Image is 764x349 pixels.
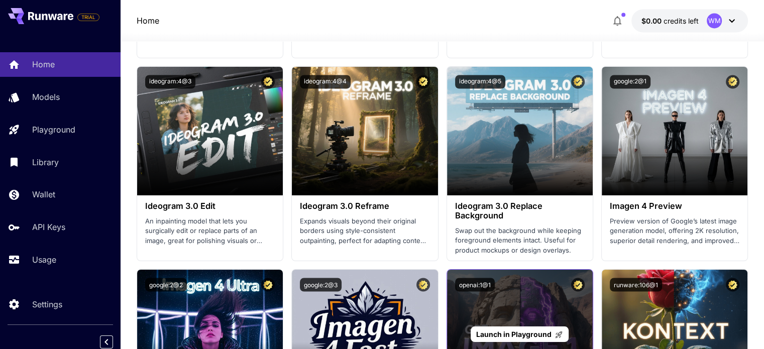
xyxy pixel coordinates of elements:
h3: Ideogram 3.0 Replace Background [455,201,585,220]
p: Wallet [32,188,55,200]
img: alt [137,67,283,195]
p: Library [32,156,59,168]
button: google:2@3 [300,278,342,291]
button: $0.00WM [631,9,748,32]
button: Certified Model – Vetted for best performance and includes a commercial license. [571,75,585,88]
button: Certified Model – Vetted for best performance and includes a commercial license. [261,278,275,291]
button: Certified Model – Vetted for best performance and includes a commercial license. [571,278,585,291]
a: Home [137,15,159,27]
button: openai:1@1 [455,278,495,291]
div: WM [707,13,722,28]
button: Certified Model – Vetted for best performance and includes a commercial license. [416,278,430,291]
img: alt [292,67,438,195]
div: $0.00 [641,16,699,26]
p: Home [32,58,55,70]
p: API Keys [32,221,65,233]
button: google:2@2 [145,278,187,291]
button: Certified Model – Vetted for best performance and includes a commercial license. [416,75,430,88]
button: Collapse sidebar [100,335,113,348]
p: Preview version of Google’s latest image generation model, offering 2K resolution, superior detai... [610,216,739,246]
p: Swap out the background while keeping foreground elements intact. Useful for product mockups or d... [455,225,585,255]
button: Certified Model – Vetted for best performance and includes a commercial license. [261,75,275,88]
p: Playground [32,124,75,136]
button: Certified Model – Vetted for best performance and includes a commercial license. [726,278,739,291]
span: TRIAL [78,14,99,21]
h3: Imagen 4 Preview [610,201,739,211]
span: $0.00 [641,17,664,25]
button: runware:106@1 [610,278,662,291]
img: alt [447,67,593,195]
button: ideogram:4@4 [300,75,351,88]
p: Settings [32,298,62,310]
p: An inpainting model that lets you surgically edit or replace parts of an image, great for polishi... [145,216,275,246]
h3: Ideogram 3.0 Edit [145,201,275,211]
span: credits left [664,17,699,25]
a: Launch in Playground [471,326,569,342]
nav: breadcrumb [137,15,159,27]
button: google:2@1 [610,75,650,88]
span: Launch in Playground [476,330,552,338]
button: ideogram:4@5 [455,75,505,88]
h3: Ideogram 3.0 Reframe [300,201,429,211]
span: Add your payment card to enable full platform functionality. [77,11,99,23]
button: ideogram:4@3 [145,75,195,88]
p: Expands visuals beyond their original borders using style-consistent outpainting, perfect for ada... [300,216,429,246]
button: Certified Model – Vetted for best performance and includes a commercial license. [726,75,739,88]
img: alt [602,67,747,195]
p: Models [32,91,60,103]
p: Usage [32,254,56,266]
